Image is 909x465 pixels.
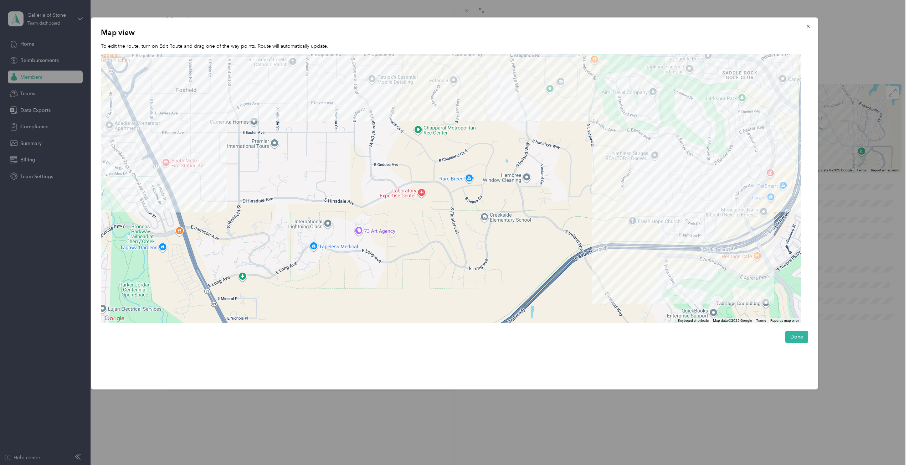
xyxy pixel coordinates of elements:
[713,319,752,322] span: Map data ©2025 Google
[770,319,799,322] a: Report a map error
[101,27,808,37] p: Map view
[869,425,909,465] iframe: Everlance-gr Chat Button Frame
[785,331,808,343] button: Done
[678,318,709,323] button: Keyboard shortcuts
[101,42,808,50] p: To edit the route, turn on Edit Route and drag one of the way points. Route will automatically up...
[103,314,126,323] img: Google
[103,314,126,323] a: Open this area in Google Maps (opens a new window)
[756,319,766,322] a: Terms (opens in new tab)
